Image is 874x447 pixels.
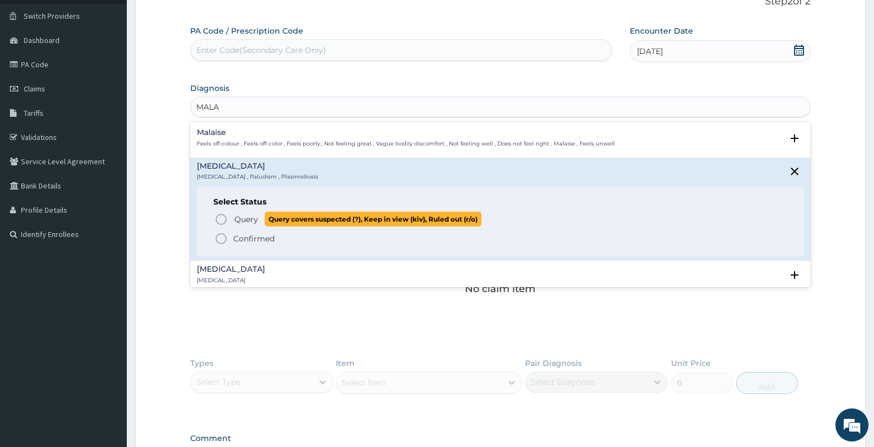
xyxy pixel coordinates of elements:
label: PA Code / Prescription Code [190,25,303,36]
i: open select status [788,132,801,145]
span: Claims [24,84,45,94]
div: Minimize live chat window [181,6,207,32]
span: Tariffs [24,108,44,118]
p: [MEDICAL_DATA] [197,277,265,284]
div: Chat with us now [57,62,185,76]
span: Switch Providers [24,11,80,21]
i: status option query [215,213,228,226]
label: Diagnosis [190,83,229,94]
p: Feels off-colour , Feels off-color , Feels poorly , Not feeling great , Vague bodily discomfort ,... [197,140,615,148]
i: close select status [788,165,801,178]
textarea: Type your message and hit 'Enter' [6,301,210,340]
i: open select status [788,268,801,282]
p: [MEDICAL_DATA] , Paludism , Plasmodiosis [197,173,318,181]
span: Dashboard [24,35,60,45]
span: [DATE] [637,46,663,57]
label: Comment [190,434,811,443]
h4: [MEDICAL_DATA] [197,265,265,273]
h6: Select Status [213,198,787,206]
span: Query covers suspected (?), Keep in view (kiv), Ruled out (r/o) [265,212,481,227]
label: Encounter Date [630,25,693,36]
h4: Malaise [197,128,615,137]
i: status option filled [215,232,228,245]
span: We're online! [64,139,152,250]
h4: [MEDICAL_DATA] [197,162,318,170]
p: Confirmed [233,233,275,244]
span: Query [234,214,258,225]
img: d_794563401_company_1708531726252_794563401 [20,55,45,83]
div: Enter Code(Secondary Care Only) [196,45,326,56]
p: No claim item [465,283,535,294]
